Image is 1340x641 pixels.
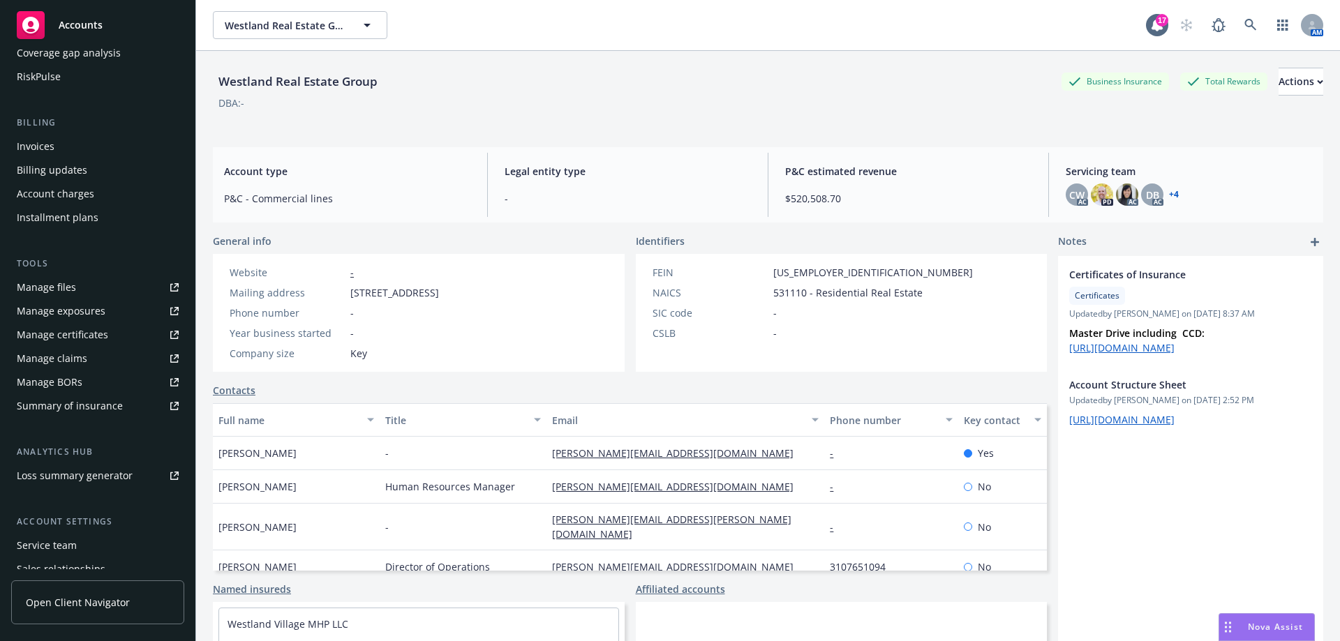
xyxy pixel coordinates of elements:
span: P&C - Commercial lines [224,191,470,206]
div: Total Rewards [1180,73,1267,90]
a: Manage exposures [11,300,184,322]
div: Key contact [964,413,1026,428]
a: Installment plans [11,206,184,229]
a: [PERSON_NAME][EMAIL_ADDRESS][DOMAIN_NAME] [552,480,805,493]
a: Search [1237,11,1265,39]
a: [URL][DOMAIN_NAME] [1069,413,1175,426]
img: photo [1091,183,1113,206]
span: General info [213,234,271,248]
a: Accounts [11,6,184,45]
div: Account charges [17,183,94,205]
div: DBA: - [218,96,244,110]
a: Manage BORs [11,371,184,393]
div: Year business started [230,326,345,340]
a: [PERSON_NAME][EMAIL_ADDRESS][PERSON_NAME][DOMAIN_NAME] [552,513,791,541]
span: Yes [978,446,994,460]
a: [PERSON_NAME][EMAIL_ADDRESS][DOMAIN_NAME] [552,446,805,460]
span: Legal entity type [505,164,751,179]
a: Service team [11,534,184,557]
a: - [830,480,844,493]
a: Report a Bug [1205,11,1233,39]
div: Installment plans [17,206,98,229]
div: Analytics hub [11,445,184,459]
div: Manage exposures [17,300,105,322]
span: [PERSON_NAME] [218,479,297,494]
div: Coverage gap analysis [17,42,121,64]
span: Accounts [59,20,103,31]
span: Key [350,346,367,361]
button: Nova Assist [1219,613,1315,641]
div: Mailing address [230,285,345,300]
img: photo [1116,183,1138,206]
span: - [385,446,389,460]
a: Summary of insurance [11,395,184,417]
span: Account type [224,164,470,179]
button: Westland Real Estate Group [213,11,387,39]
button: Key contact [958,403,1047,437]
a: Manage certificates [11,324,184,346]
div: Email [552,413,803,428]
div: Website [230,265,345,280]
div: Manage BORs [17,371,82,393]
span: No [978,559,991,574]
a: Account charges [11,183,184,205]
span: [PERSON_NAME] [218,446,297,460]
span: [US_EMPLOYER_IDENTIFICATION_NUMBER] [773,265,973,280]
strong: Master Drive including CCD: [1069,326,1205,340]
span: $520,508.70 [785,191,1032,206]
span: Updated by [PERSON_NAME] on [DATE] 2:52 PM [1069,394,1312,407]
span: Updated by [PERSON_NAME] on [DATE] 8:37 AM [1069,308,1312,320]
a: Affiliated accounts [636,582,725,596]
a: Switch app [1269,11,1297,39]
span: Director of Operations [385,559,490,574]
div: Invoices [17,135,54,158]
div: Manage files [17,276,76,299]
span: - [773,326,777,340]
div: Sales relationships [17,558,105,580]
div: Account settings [11,515,184,529]
a: +4 [1169,190,1179,199]
a: - [350,266,354,279]
a: [URL][DOMAIN_NAME] [1069,341,1175,354]
div: RiskPulse [17,66,61,88]
span: Westland Real Estate Group [225,18,345,33]
a: Start snowing [1172,11,1200,39]
div: CSLB [653,326,768,340]
a: Westland Village MHP LLC [228,617,348,631]
a: Coverage gap analysis [11,42,184,64]
a: [PERSON_NAME][EMAIL_ADDRESS][DOMAIN_NAME] [552,560,805,573]
a: Loss summary generator [11,465,184,487]
button: Phone number [824,403,958,437]
div: Business Insurance [1062,73,1169,90]
span: Nova Assist [1248,621,1303,633]
span: - [385,520,389,534]
span: Identifiers [636,234,685,248]
span: 531110 - Residential Real Estate [773,285,923,300]
div: 17 [1156,14,1168,27]
a: - [830,520,844,534]
div: Certificates of InsuranceCertificatesUpdatedby [PERSON_NAME] on [DATE] 8:37 AMMaster Drive includ... [1058,256,1323,366]
a: add [1306,234,1323,250]
span: - [505,191,751,206]
a: Named insureds [213,582,291,596]
div: SIC code [653,306,768,320]
a: Manage files [11,276,184,299]
a: Contacts [213,383,255,398]
span: Certificates [1075,289,1119,302]
div: Tools [11,257,184,271]
span: Account Structure Sheet [1069,377,1276,392]
button: Title [380,403,546,437]
span: - [773,306,777,320]
span: - [350,306,354,320]
span: Notes [1058,234,1087,250]
span: [STREET_ADDRESS] [350,285,439,300]
button: Actions [1279,68,1323,96]
a: Billing updates [11,159,184,181]
button: Email [546,403,824,437]
span: No [978,479,991,494]
span: Human Resources Manager [385,479,515,494]
span: Servicing team [1066,164,1312,179]
span: [PERSON_NAME] [218,559,297,574]
div: Phone number [830,413,937,428]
